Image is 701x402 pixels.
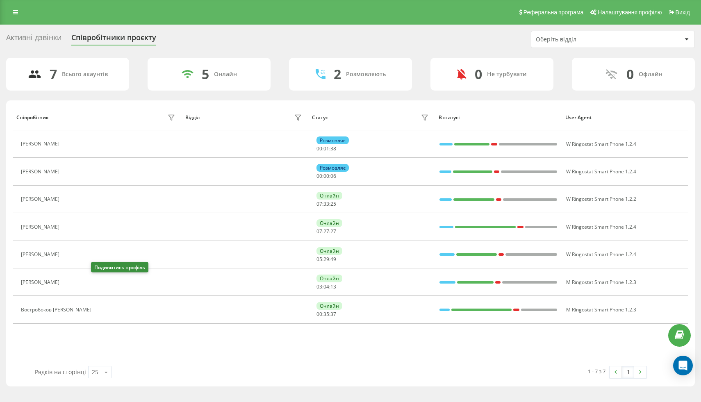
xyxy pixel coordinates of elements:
[323,173,329,179] span: 00
[316,256,322,263] span: 05
[50,66,57,82] div: 7
[316,284,336,290] div: : :
[323,145,329,152] span: 01
[316,146,336,152] div: : :
[71,33,156,46] div: Співробітники проєкту
[566,279,636,286] span: M Ringostat Smart Phone 1.2.3
[598,9,662,16] span: Налаштування профілю
[316,173,322,179] span: 00
[316,136,349,144] div: Розмовляє
[35,368,86,376] span: Рядків на сторінці
[475,66,482,82] div: 0
[21,224,61,230] div: [PERSON_NAME]
[21,169,61,175] div: [PERSON_NAME]
[323,228,329,235] span: 27
[346,71,386,78] div: Розмовляють
[312,115,328,120] div: Статус
[523,9,584,16] span: Реферальна програма
[566,306,636,313] span: M Ringostat Smart Phone 1.2.3
[439,115,558,120] div: В статусі
[202,66,209,82] div: 5
[62,71,108,78] div: Всього акаунтів
[316,164,349,172] div: Розмовляє
[316,275,342,282] div: Онлайн
[673,356,693,375] div: Open Intercom Messenger
[316,219,342,227] div: Онлайн
[323,256,329,263] span: 29
[316,228,322,235] span: 07
[566,141,636,148] span: W Ringostat Smart Phone 1.2.4
[330,283,336,290] span: 13
[21,141,61,147] div: [PERSON_NAME]
[626,66,634,82] div: 0
[566,168,636,175] span: W Ringostat Smart Phone 1.2.4
[316,201,336,207] div: : :
[536,36,634,43] div: Оберіть відділ
[639,71,662,78] div: Офлайн
[676,9,690,16] span: Вихід
[334,66,341,82] div: 2
[21,196,61,202] div: [PERSON_NAME]
[323,200,329,207] span: 33
[566,223,636,230] span: W Ringostat Smart Phone 1.2.4
[316,247,342,255] div: Онлайн
[330,256,336,263] span: 49
[21,279,61,285] div: [PERSON_NAME]
[588,367,605,375] div: 1 - 7 з 7
[185,115,200,120] div: Відділ
[316,257,336,262] div: : :
[316,311,336,317] div: : :
[91,262,148,273] div: Подивитись профіль
[21,252,61,257] div: [PERSON_NAME]
[330,228,336,235] span: 27
[316,200,322,207] span: 07
[316,302,342,310] div: Онлайн
[565,115,684,120] div: User Agent
[6,33,61,46] div: Активні дзвінки
[323,311,329,318] span: 35
[316,192,342,200] div: Онлайн
[622,366,634,378] a: 1
[330,311,336,318] span: 37
[566,251,636,258] span: W Ringostat Smart Phone 1.2.4
[316,283,322,290] span: 03
[316,311,322,318] span: 00
[92,368,98,376] div: 25
[16,115,49,120] div: Співробітник
[330,173,336,179] span: 06
[330,145,336,152] span: 38
[566,195,636,202] span: W Ringostat Smart Phone 1.2.2
[487,71,527,78] div: Не турбувати
[21,307,93,313] div: Востробоков [PERSON_NAME]
[316,229,336,234] div: : :
[316,173,336,179] div: : :
[214,71,237,78] div: Онлайн
[316,145,322,152] span: 00
[323,283,329,290] span: 04
[330,200,336,207] span: 25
